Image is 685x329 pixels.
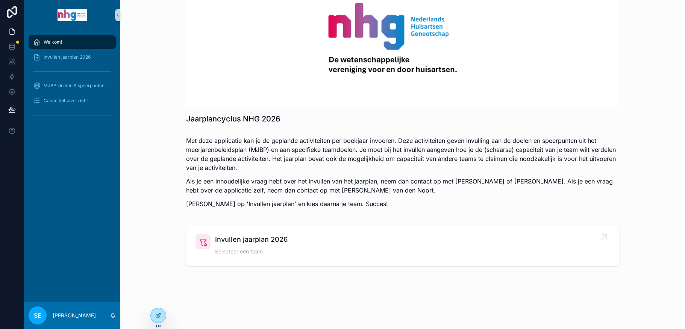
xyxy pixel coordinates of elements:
[186,199,619,208] p: [PERSON_NAME] op 'Invullen jaarplan' en kies daarna je team. Succes!
[53,312,96,319] p: [PERSON_NAME]
[29,94,116,108] a: Capaciteitsoverzicht
[44,54,91,60] span: Invullen jaarplan 2026
[186,177,619,195] p: Als je een inhoudelijke vraag hebt over het invullen van het jaarplan, neem dan contact op met [P...
[29,50,116,64] a: Invullen jaarplan 2026
[215,248,288,255] span: Selecteer een team
[29,35,116,49] a: Welkom!
[215,234,288,245] span: Invullen jaarplan 2026
[58,9,87,21] img: App logo
[24,30,120,131] div: scrollable content
[44,39,62,45] span: Welkom!
[44,98,88,104] span: Capaciteitsoverzicht
[29,79,116,92] a: MJBP-doelen & speerpunten
[186,225,619,266] a: Invullen jaarplan 2026Selecteer een team
[186,114,280,124] h1: Jaarplancyclus NHG 2026
[34,311,41,320] span: SE
[186,136,619,172] p: Met deze applicatie kan je de geplande activiteiten per boekjaar invoeren. Deze activiteiten geve...
[44,83,105,89] span: MJBP-doelen & speerpunten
